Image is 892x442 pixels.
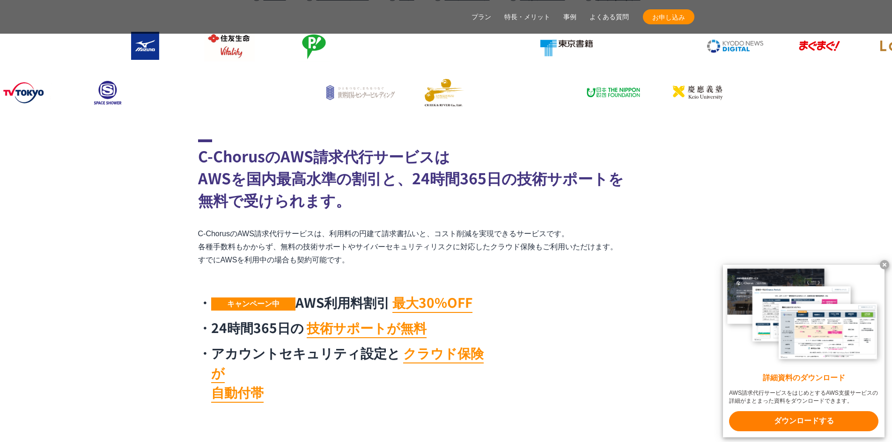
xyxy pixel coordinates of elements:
img: 共同通信デジタル [698,27,773,65]
img: フジモトHD [276,27,351,65]
img: ヤマサ醤油 [445,27,520,65]
a: 特長・メリット [504,12,550,22]
img: クリーク・アンド・リバー [407,74,482,111]
li: 24時間365日の [198,318,493,337]
img: 東京書籍 [529,27,604,65]
x-t: 詳細資料のダウンロード [729,373,878,384]
img: 早稲田大学 [745,74,819,111]
img: 日本財団 [576,74,651,111]
img: ミズノ [108,27,183,65]
img: 世界貿易センタービルディング [323,74,398,111]
h2: C-ChorusのAWS請求代行サービスは AWSを国内最高水準の割引と、24時間365日の技術サポートを 無料で受けられます。 [198,139,694,211]
a: お申し込み [643,9,694,24]
img: エアトリ [361,27,435,65]
img: エイチーム [239,74,314,111]
img: 慶應義塾 [660,74,735,111]
img: ファンコミュニケーションズ [155,74,229,111]
mark: 最大30%OFF [392,293,472,313]
p: C-ChorusのAWS請求代行サービスは、利用料の円建て請求書払いと、コスト削減を実現できるサービスです。 各種手数料もかからず、無料の技術サポートやサイバーセキュリティリスクに対応したクラウ... [198,227,694,267]
img: まぐまぐ [782,27,857,65]
span: お申し込み [643,12,694,22]
a: プラン [472,12,491,22]
img: 住友生命保険相互 [192,27,267,65]
x-t: ダウンロードする [729,411,878,431]
li: アカウントセキュリティ設定と [198,343,493,402]
a: 詳細資料のダウンロード AWS請求代行サービスをはじめとするAWS支援サービスの詳細がまとまった資料をダウンロードできます。 ダウンロードする [723,265,885,437]
img: 国境なき医師団 [492,74,567,111]
x-t: AWS請求代行サービスをはじめとするAWS支援サービスの詳細がまとまった資料をダウンロードできます。 [729,389,878,405]
mark: クラウド保険が 自動付帯 [211,343,484,403]
img: スペースシャワー [70,74,145,111]
span: キャンペーン中 [211,297,295,311]
img: 三菱地所 [23,27,98,65]
a: 事例 [563,12,576,22]
mark: 技術サポートが無料 [307,318,427,338]
a: よくある質問 [590,12,629,22]
li: AWS利用料割引 [198,292,493,312]
img: クリスピー・クリーム・ドーナツ [613,27,688,65]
